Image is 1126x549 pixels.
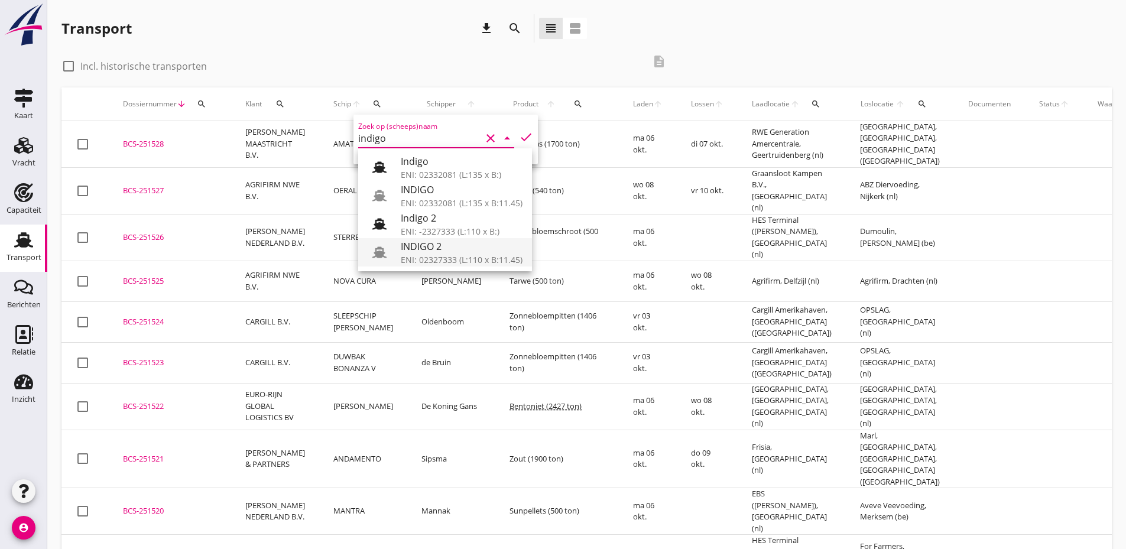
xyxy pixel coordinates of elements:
[738,214,846,261] td: HES Terminal ([PERSON_NAME]), [GEOGRAPHIC_DATA] (nl)
[738,301,846,342] td: Cargill Amerikahaven, [GEOGRAPHIC_DATA] ([GEOGRAPHIC_DATA])
[231,214,319,261] td: [PERSON_NAME] NEDERLAND B.V.
[12,395,35,403] div: Inzicht
[714,99,723,109] i: arrow_upward
[231,167,319,214] td: AGRIFIRM NWE B.V.
[319,121,407,168] td: AMATO
[80,60,207,72] label: Incl. historische transporten
[495,261,619,301] td: Tarwe (500 ton)
[461,99,481,109] i: arrow_upward
[401,225,523,238] div: ENI: -2327333 (L:110 x B:)
[500,131,514,145] i: arrow_drop_down
[677,261,738,301] td: wo 08 okt.
[421,99,461,109] span: Schipper
[653,99,663,109] i: arrow_upward
[633,99,653,109] span: Laden
[401,154,523,168] div: Indigo
[677,121,738,168] td: di 07 okt.
[752,99,790,109] span: Laadlocatie
[619,488,677,535] td: ma 06 okt.
[319,430,407,488] td: ANDAMENTO
[123,316,217,328] div: BCS-251524
[123,138,217,150] div: BCS-251528
[846,488,954,535] td: Aveve Veevoeding, Merksem (be)
[1039,99,1060,109] span: Status
[508,21,522,35] i: search
[495,430,619,488] td: Zout (1900 ton)
[231,383,319,430] td: EURO-RIJN GLOBAL LOGISTICS BV
[895,99,906,109] i: arrow_upward
[846,167,954,214] td: ABZ Diervoeding, Nijkerk (nl)
[495,301,619,342] td: Zonnebloempitten (1406 ton)
[275,99,285,109] i: search
[401,239,523,254] div: INDIGO 2
[917,99,927,109] i: search
[1060,99,1069,109] i: arrow_upward
[738,121,846,168] td: RWE Generation Amercentrale, Geertruidenberg (nl)
[846,121,954,168] td: [GEOGRAPHIC_DATA], [GEOGRAPHIC_DATA], [GEOGRAPHIC_DATA] ([GEOGRAPHIC_DATA])
[123,357,217,369] div: BCS-251523
[484,131,498,145] i: clear
[495,342,619,383] td: Zonnebloempitten (1406 ton)
[846,301,954,342] td: OPSLAG, [GEOGRAPHIC_DATA] (nl)
[573,99,583,109] i: search
[231,261,319,301] td: AGRIFIRM NWE B.V.
[407,342,495,383] td: de Bruin
[61,19,132,38] div: Transport
[677,167,738,214] td: vr 10 okt.
[619,301,677,342] td: vr 03 okt.
[14,112,33,119] div: Kaart
[495,121,619,168] td: Bodemas (1700 ton)
[123,453,217,465] div: BCS-251521
[619,121,677,168] td: ma 06 okt.
[691,99,714,109] span: Lossen
[407,488,495,535] td: Mannak
[846,430,954,488] td: Marl, [GEOGRAPHIC_DATA], [GEOGRAPHIC_DATA], [GEOGRAPHIC_DATA] ([GEOGRAPHIC_DATA])
[544,21,558,35] i: view_headline
[738,167,846,214] td: Graansloot Kampen B.V., [GEOGRAPHIC_DATA] (nl)
[123,185,217,197] div: BCS-251527
[123,232,217,243] div: BCS-251526
[407,261,495,301] td: [PERSON_NAME]
[319,488,407,535] td: MANTRA
[319,383,407,430] td: [PERSON_NAME]
[123,99,177,109] span: Dossiernummer
[319,301,407,342] td: SLEEPSCHIP [PERSON_NAME]
[519,130,533,144] i: check
[12,348,35,356] div: Relatie
[319,261,407,301] td: NOVA CURA
[846,342,954,383] td: OPSLAG, [GEOGRAPHIC_DATA] (nl)
[401,254,523,266] div: ENI: 02327333 (L:110 x B:11.45)
[677,383,738,430] td: wo 08 okt.
[407,383,495,430] td: De Koning Gans
[231,430,319,488] td: [PERSON_NAME] & PARTNERS
[543,99,560,109] i: arrow_upward
[352,99,362,109] i: arrow_upward
[12,159,35,167] div: Vracht
[177,99,186,109] i: arrow_downward
[12,516,35,540] i: account_circle
[619,342,677,383] td: vr 03 okt.
[619,261,677,301] td: ma 06 okt.
[231,488,319,535] td: [PERSON_NAME] NEDERLAND B.V.
[619,383,677,430] td: ma 06 okt.
[738,430,846,488] td: Frisia, [GEOGRAPHIC_DATA] (nl)
[407,430,495,488] td: Sipsma
[319,342,407,383] td: DUWBAK BONANZA V
[968,99,1011,109] div: Documenten
[619,167,677,214] td: wo 08 okt.
[401,183,523,197] div: INDIGO
[846,261,954,301] td: Agrifirm, Drachten (nl)
[245,90,305,118] div: Klant
[401,211,523,225] div: Indigo 2
[790,99,800,109] i: arrow_upward
[846,383,954,430] td: [GEOGRAPHIC_DATA], [GEOGRAPHIC_DATA], [GEOGRAPHIC_DATA] (nl)
[619,214,677,261] td: ma 06 okt.
[738,383,846,430] td: [GEOGRAPHIC_DATA], [GEOGRAPHIC_DATA], [GEOGRAPHIC_DATA] (nl)
[510,99,543,109] span: Product
[407,301,495,342] td: Oldenboom
[231,121,319,168] td: [PERSON_NAME] MAASTRICHT B.V.
[7,254,41,261] div: Transport
[231,301,319,342] td: CARGILL B.V.
[738,261,846,301] td: Agrifirm, Delfzijl (nl)
[123,505,217,517] div: BCS-251520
